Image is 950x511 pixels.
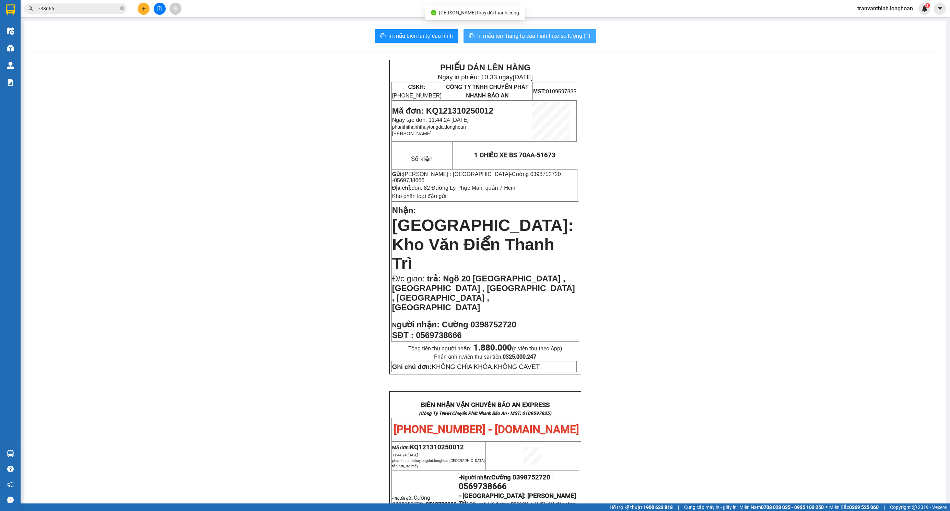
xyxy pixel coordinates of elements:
[392,363,432,370] strong: Ghi chú đơn:
[169,3,181,15] button: aim
[684,503,738,511] span: Cung cấp máy in - giấy in:
[419,411,551,416] strong: (Công Ty TNHH Chuyển Phát Nhanh Bảo An - MST: 0109597835)
[884,503,885,511] span: |
[7,466,14,472] span: question-circle
[434,353,536,360] span: Phản ánh n.viên thu sai tiền:
[446,84,529,98] span: CÔNG TY TNHH CHUYỂN PHÁT NHANH BẢO AN
[503,353,536,360] strong: 0325.000.247
[7,27,14,35] img: warehouse-icon
[439,10,519,15] span: [PERSON_NAME] thay đổi thành công
[38,5,119,12] input: Tìm tên, số ĐT hoặc mã đơn
[643,504,673,510] strong: 1900 633 818
[380,33,386,39] span: printer
[459,492,576,507] span: - [GEOGRAPHIC_DATA]: [PERSON_NAME] Trì:
[28,6,33,11] span: search
[610,503,673,511] span: Hỗ trợ kỹ thuật:
[392,124,466,130] span: phanthithanhthuytongdai.longhoan
[411,155,433,163] span: Số kiện
[473,343,512,352] strong: 1.880.000
[7,45,14,52] img: warehouse-icon
[7,481,14,488] span: notification
[474,151,555,159] span: 1 CHIẾC XE BS 70AA-51673
[426,501,457,508] span: 0569738666
[849,504,879,510] strong: 0369 525 060
[491,474,550,481] span: Cường 0398752720
[912,505,917,510] span: copyright
[438,73,533,81] span: Ngày in phiếu: 10:33 ngày
[392,193,448,199] span: Kho phân loại đầu gửi:
[392,185,412,191] strong: Địa chỉ:
[442,320,516,329] span: Cường 0398752720
[397,320,439,329] span: gười nhận:
[477,32,590,40] span: In mẫu tem hàng tự cấu hình theo số lượng (1)
[7,79,14,86] img: solution-icon
[120,5,124,12] span: close-circle
[410,443,464,451] span: KQ121310250012
[7,62,14,69] img: warehouse-icon
[761,504,824,510] strong: 0708 023 035 - 0935 103 250
[394,423,579,436] span: [PHONE_NUMBER] - [DOMAIN_NAME]
[392,106,493,115] span: Mã đơn: KQ121310250012
[473,345,562,352] span: (n.viên thu theo App)
[440,63,530,72] strong: PHIẾU DÁN LÊN HÀNG
[8,28,98,39] strong: (Công Ty TNHH Chuyển Phát Nhanh Bảo An - MST: 0109597835)
[408,345,562,352] span: Tổng tiền thu người nhận:
[416,330,461,340] span: 0569738666
[550,474,553,481] span: -
[392,330,414,340] strong: SĐT :
[392,206,416,215] span: Nhận:
[141,6,146,11] span: plus
[459,474,550,481] strong: -
[3,10,103,26] strong: BIÊN NHẬN VẬN CHUYỂN BẢO AN EXPRESS
[7,497,14,503] span: message
[6,4,15,15] img: logo-vxr
[469,33,474,39] span: printer
[120,6,124,10] span: close-circle
[852,4,918,13] span: tranvanthinh.longhoan
[392,171,561,183] span: Cường 0398752720 -
[154,3,166,15] button: file-add
[412,185,515,191] span: đón: 82 Đường Lý Phục Man, quận 7 Hcm
[937,5,943,12] span: caret-down
[392,322,439,329] strong: N
[739,503,824,511] span: Miền Nam
[408,84,425,90] strong: CSKH:
[394,177,424,183] span: 0569738666
[138,3,150,15] button: plus
[173,6,178,11] span: aim
[825,506,828,509] span: ⚪️
[533,89,576,94] span: 0109597835
[392,445,464,450] span: Mã đơn:
[392,495,457,508] span: Cường 0398752720 -
[392,84,442,98] span: [PHONE_NUMBER]
[926,3,929,8] span: 1
[392,496,413,501] strong: - Người gửi:
[461,474,550,481] span: Người nhận:
[464,29,596,43] button: printerIn mẫu tem hàng tự cấu hình theo số lượng (1)
[431,10,436,15] span: check-circle
[392,131,432,136] span: [PERSON_NAME]
[392,216,574,272] span: [GEOGRAPHIC_DATA]: Kho Văn Điển Thanh Trì
[392,274,427,283] span: Đ/c giao:
[934,3,946,15] button: caret-down
[829,503,879,511] span: Miền Bắc
[7,450,14,457] img: warehouse-icon
[925,3,930,8] sup: 1
[392,274,575,312] span: trả: Ngõ 20 [GEOGRAPHIC_DATA] , [GEOGRAPHIC_DATA] , [GEOGRAPHIC_DATA] , [GEOGRAPHIC_DATA] , [GEOG...
[392,363,540,370] span: KHÔNG CHÌA KHÓA,KHÔNG CAVET
[388,32,453,40] span: In mẫu biên lai tự cấu hình
[678,503,679,511] span: |
[375,29,458,43] button: printerIn mẫu biên lai tự cấu hình
[157,6,162,11] span: file-add
[533,89,546,94] strong: MST:
[392,458,485,468] span: phanthithanhthuytongdai.longhoan
[392,117,469,123] span: Ngày tạo đơn: 11:44:24 [DATE]
[4,41,102,67] span: [PHONE_NUMBER] - [DOMAIN_NAME]
[392,453,485,468] span: 11:44:24 [DATE] -
[513,73,533,81] span: [DATE]
[922,5,928,12] img: icon-new-feature
[421,401,550,409] strong: BIÊN NHẬN VẬN CHUYỂN BẢO AN EXPRESS
[459,481,507,491] span: 0569738666
[403,171,510,177] span: [PERSON_NAME] : [GEOGRAPHIC_DATA]
[392,171,561,183] span: -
